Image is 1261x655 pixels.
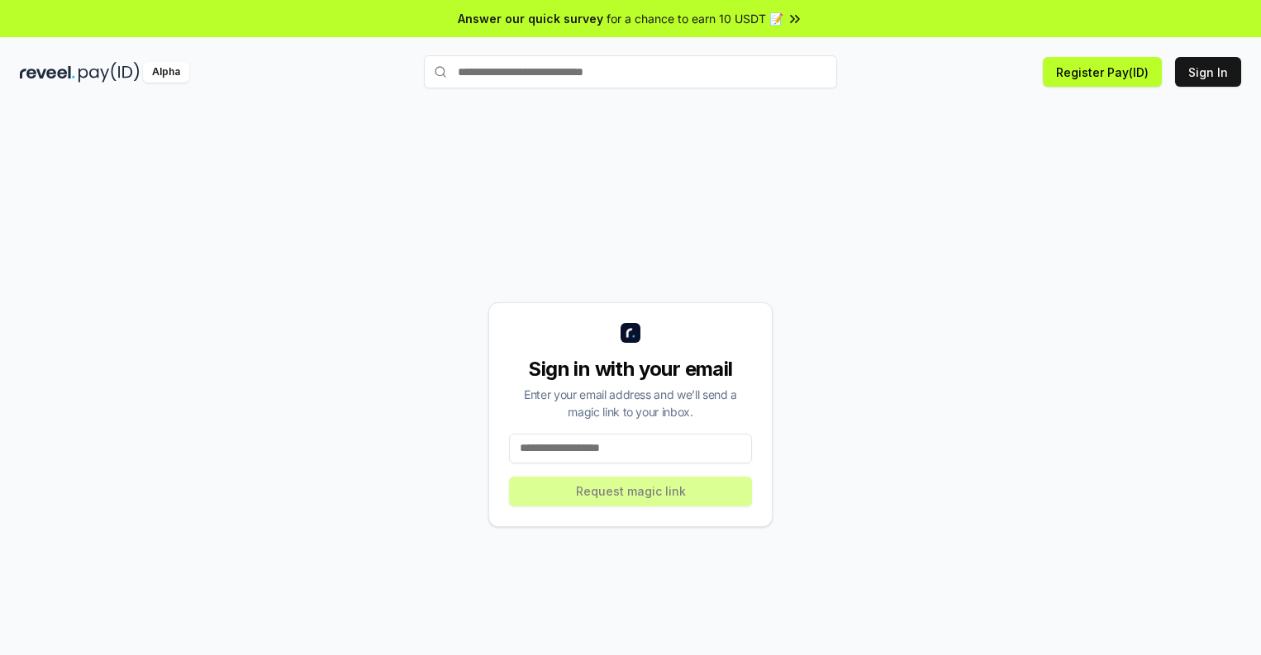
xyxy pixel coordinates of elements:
button: Register Pay(ID) [1043,57,1162,87]
div: Alpha [143,62,189,83]
img: reveel_dark [20,62,75,83]
div: Enter your email address and we’ll send a magic link to your inbox. [509,386,752,420]
span: Answer our quick survey [458,10,603,27]
img: logo_small [621,323,640,343]
button: Sign In [1175,57,1241,87]
span: for a chance to earn 10 USDT 📝 [607,10,783,27]
img: pay_id [79,62,140,83]
div: Sign in with your email [509,356,752,382]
